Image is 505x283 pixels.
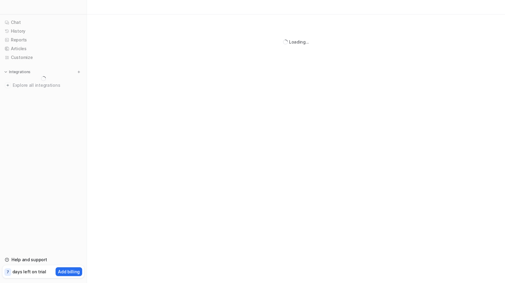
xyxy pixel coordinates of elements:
img: menu_add.svg [77,70,81,74]
a: Chat [2,18,84,27]
p: days left on trial [12,268,46,275]
button: Integrations [2,69,32,75]
p: Add billing [58,268,80,275]
p: Integrations [9,70,31,74]
img: explore all integrations [5,82,11,88]
p: 7 [7,269,9,275]
span: Explore all integrations [13,80,82,90]
div: Loading... [289,39,309,45]
a: History [2,27,84,35]
button: Add billing [56,267,82,276]
a: Reports [2,36,84,44]
a: Explore all integrations [2,81,84,89]
img: expand menu [4,70,8,74]
a: Help and support [2,255,84,264]
a: Articles [2,44,84,53]
a: Customize [2,53,84,62]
